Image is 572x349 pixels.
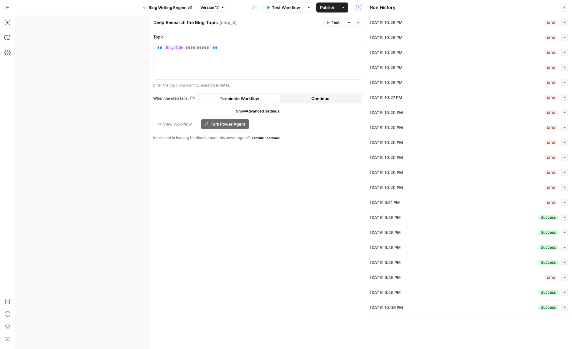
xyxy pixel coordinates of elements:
[153,19,218,26] textarea: Deep Research the Blog Topic
[544,275,558,280] div: Error
[153,134,362,142] div: Interested in leaving feedback about this power agent?
[153,34,362,40] label: Topic
[262,2,304,12] button: Test Workflow
[538,230,558,235] div: Success
[370,49,403,56] span: [DATE] 10:28 PM
[370,304,403,311] span: [DATE] 10:09 PM
[153,82,362,88] p: Enter the topic you want to research in detail.
[219,19,237,26] span: ( step_3 )
[280,93,361,103] button: Continue
[370,184,403,191] span: [DATE] 10:20 PM
[370,154,403,161] span: [DATE] 10:20 PM
[370,109,403,116] span: [DATE] 10:20 PM
[544,80,558,85] div: Error
[332,20,339,25] span: Test
[252,135,280,140] span: Provide Feedback
[148,4,193,11] span: Blog Writing Engine v2
[200,5,219,10] span: Version 17
[370,94,402,101] span: [DATE] 10:27 PM
[544,50,558,55] div: Error
[370,214,401,221] span: [DATE] 9:45 PM
[198,3,227,12] button: Version 17
[201,119,249,129] button: Fork Power Agent
[544,95,558,100] div: Error
[370,169,403,176] span: [DATE] 10:20 PM
[370,79,403,86] span: [DATE] 10:28 PM
[370,244,401,251] span: [DATE] 9:45 PM
[370,199,400,206] span: [DATE] 9:51 PM
[544,200,558,205] div: Error
[544,65,558,70] div: Error
[538,245,558,250] div: Success
[370,19,403,26] span: [DATE] 10:28 PM
[370,139,403,146] span: [DATE] 10:20 PM
[323,18,342,27] button: Test
[316,2,338,12] button: Publish
[370,229,401,236] span: [DATE] 9:45 PM
[272,4,300,11] span: Test Workflow
[544,155,558,160] div: Error
[370,274,401,281] span: [DATE] 9:45 PM
[544,110,558,115] div: Error
[538,215,558,220] div: Success
[544,170,558,175] div: Error
[311,95,329,102] span: Continue
[544,185,558,190] div: Error
[139,2,196,12] button: Blog Writing Engine v2
[538,260,558,265] div: Success
[236,108,280,114] span: Show Advanced Settings
[370,64,403,71] span: [DATE] 10:28 PM
[538,290,558,295] div: Success
[370,34,403,41] span: [DATE] 10:28 PM
[538,305,558,310] div: Success
[544,125,558,130] div: Error
[320,4,334,11] span: Publish
[544,20,558,25] div: Error
[544,35,558,40] div: Error
[370,259,401,266] span: [DATE] 9:45 PM
[210,121,245,127] span: Fork Power Agent
[153,119,196,129] button: View Workflow
[220,95,259,102] span: Terminate Workflow
[250,134,282,142] button: Provide Feedback
[370,289,401,296] span: [DATE] 9:45 PM
[163,121,192,127] span: View Workflow
[544,140,558,145] div: Error
[370,124,403,131] span: [DATE] 10:20 PM
[153,96,195,101] a: When the step fails:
